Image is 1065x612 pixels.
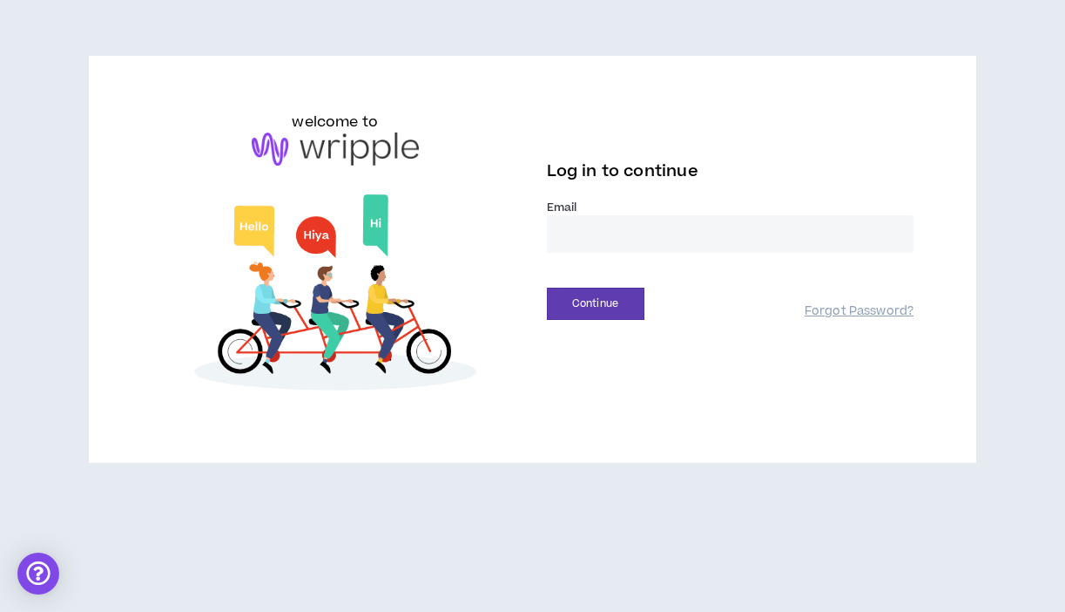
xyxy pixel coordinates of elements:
a: Forgot Password? [805,303,913,320]
button: Continue [547,288,644,320]
img: Welcome to Wripple [152,183,519,408]
img: logo-brand.png [252,133,419,166]
label: Email [547,200,914,215]
div: Open Intercom Messenger [17,553,59,595]
span: Log in to continue [547,160,698,182]
h6: welcome to [292,112,378,133]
